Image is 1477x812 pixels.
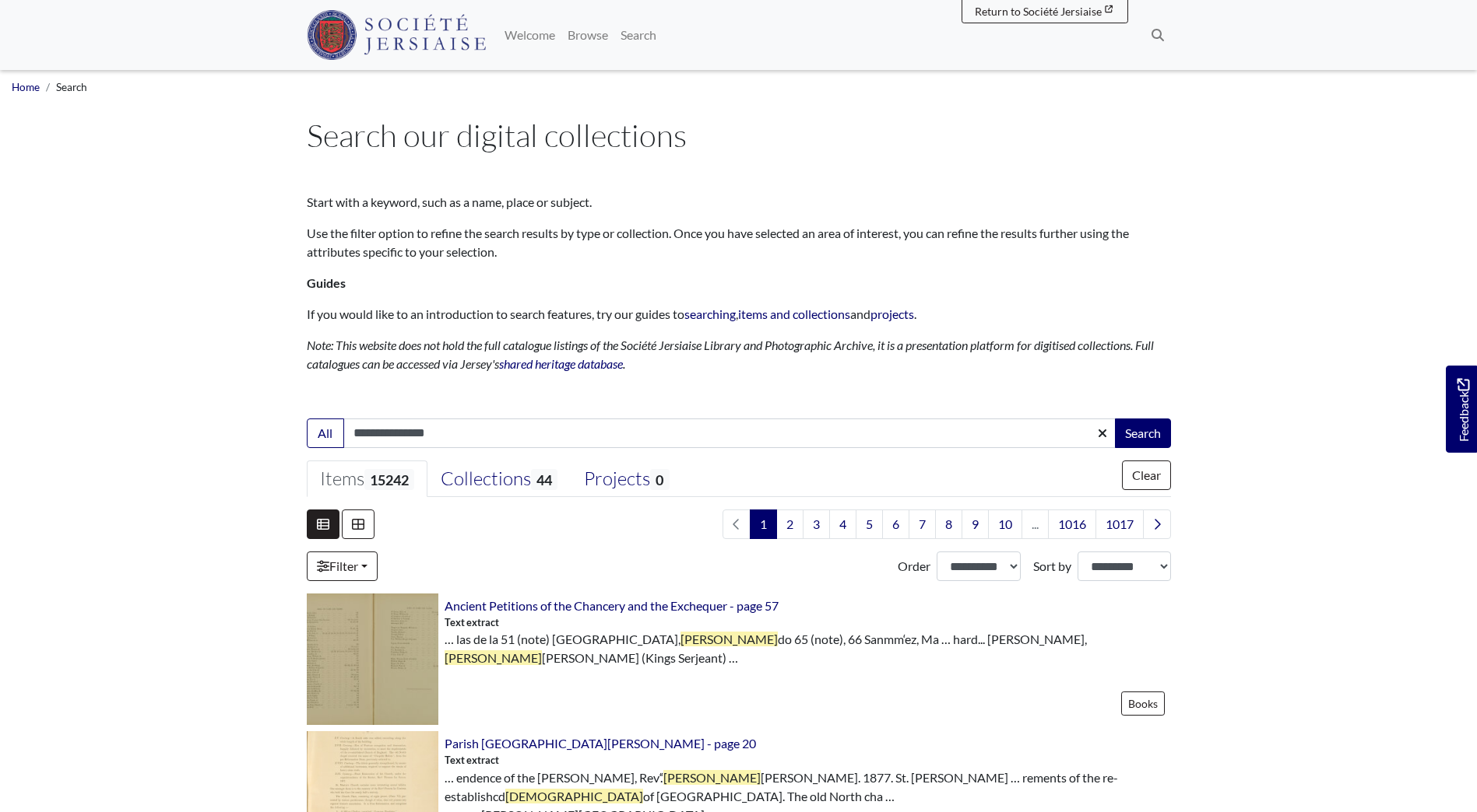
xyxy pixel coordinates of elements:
[1122,460,1171,490] button: Clear
[445,753,499,768] span: Text extract
[307,6,487,64] a: Société Jersiaise logo
[307,10,487,60] img: Société Jersiaise
[1143,509,1171,539] a: Next page
[909,509,936,539] a: Goto page 7
[307,193,1171,212] p: Start with a keyword, such as a name, place or subject.
[561,19,614,51] a: Browse
[12,81,40,93] a: Home
[882,509,909,539] a: Goto page 6
[307,593,438,725] img: Ancient Petitions of the Chancery and the Exchequer - page 57
[716,509,1171,539] nav: pagination
[498,19,561,51] a: Welcome
[1048,509,1096,539] a: Goto page 1016
[723,509,751,539] li: Previous page
[499,356,623,371] a: shared heritage database
[750,509,777,539] span: Goto page 1
[988,509,1022,539] a: Goto page 10
[803,509,830,539] a: Goto page 3
[975,5,1102,18] span: Return to Société Jersiaise
[898,557,930,576] label: Order
[680,632,778,646] span: [PERSON_NAME]
[307,418,344,448] button: All
[776,509,804,539] a: Goto page 2
[1033,557,1071,576] label: Sort by
[684,306,736,321] a: searching
[343,418,1117,448] input: Enter one or more search terms...
[445,630,1171,667] span: … las de la 51 (note) [GEOGRAPHIC_DATA], do 65 (note), 66 Sanmm‘ez, Ma … hard... [PERSON_NAME], [...
[1095,509,1144,539] a: Goto page 1017
[307,338,1154,371] em: Note: This website does not hold the full catalogue listings of the Société Jersiaise Library and...
[445,768,1171,806] span: … endence of the [PERSON_NAME], Rev‘.‘ [PERSON_NAME]. 1877. St. [PERSON_NAME] … rements of the re...
[56,81,87,93] span: Search
[584,467,669,491] div: Projects
[445,615,499,630] span: Text extract
[445,650,542,665] span: [PERSON_NAME]
[663,770,761,785] span: [PERSON_NAME]
[614,19,663,51] a: Search
[364,469,414,490] span: 15242
[935,509,962,539] a: Goto page 8
[650,469,669,490] span: 0
[1454,378,1472,441] span: Feedback
[1121,691,1165,716] a: Books
[445,736,756,751] a: Parish [GEOGRAPHIC_DATA][PERSON_NAME] - page 20
[531,469,557,490] span: 44
[505,789,643,803] span: [DEMOGRAPHIC_DATA]
[441,467,557,491] div: Collections
[1446,366,1477,453] a: Would you like to provide feedback?
[738,306,850,321] a: items and collections
[307,275,346,290] strong: Guides
[1115,418,1171,448] button: Search
[307,305,1171,324] p: If you would like to an introduction to search features, try our guides to , and .
[856,509,883,539] a: Goto page 5
[962,509,989,539] a: Goto page 9
[320,467,414,491] div: Items
[829,509,856,539] a: Goto page 4
[307,117,1171,154] h1: Search our digital collections
[445,598,779,613] a: Ancient Petitions of the Chancery and the Exchequer - page 57
[307,224,1171,261] p: Use the filter option to refine the search results by type or collection. Once you have selected ...
[307,551,378,581] a: Filter
[870,306,914,321] a: projects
